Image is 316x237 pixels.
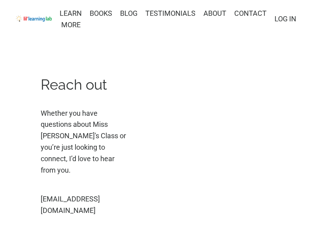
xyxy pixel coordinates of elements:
a: BLOG [120,8,137,31]
a: BOOKS [90,8,112,31]
a: LEARN MORE [60,8,82,31]
img: lil' learning lab [16,15,52,22]
a: CONTACT [234,8,267,31]
a: LOG IN [275,15,296,23]
a: [EMAIL_ADDRESS][DOMAIN_NAME] [41,195,100,214]
a: TESTIMONIALS [145,8,196,31]
span: Whether you have questions about Miss [PERSON_NAME]'s Class or you’re just looking to connect, I’... [41,109,126,174]
a: ABOUT [203,8,226,31]
h2: Reach out [41,76,128,93]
